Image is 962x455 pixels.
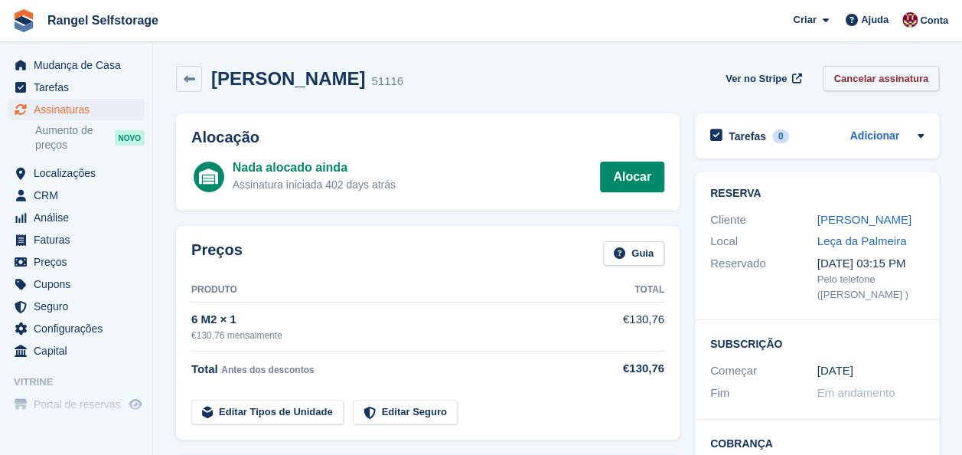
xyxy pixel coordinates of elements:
div: Começar [710,362,817,380]
span: Total [191,362,218,375]
div: €130,76 mensalmente [191,329,601,342]
div: [DATE] 03:15 PM [817,255,924,273]
a: Editar Tipos de Unidade [191,400,344,425]
a: Cancelar assinatura [823,66,939,91]
a: menu [8,340,145,362]
div: 0 [772,129,790,143]
a: menu [8,207,145,228]
span: Capital [34,340,126,362]
a: menu [8,162,145,184]
h2: Tarefas [729,129,766,143]
div: Assinatura iniciada 402 days atrás [233,177,396,193]
div: €130,76 [601,360,664,378]
h2: [PERSON_NAME] [211,68,365,89]
a: Ver no Stripe [719,66,804,91]
a: menu [8,318,145,339]
a: menu [8,296,145,317]
span: Conta [920,13,948,28]
a: [PERSON_NAME] [817,213,911,226]
h2: Preços [191,241,243,267]
a: Alocar [600,162,664,192]
img: stora-icon-8386f47178a22dfd0bd8f6a31ec36ba5ce8667c1dd55bd0f319d3a0aa187defe.svg [12,9,35,32]
a: menu [8,185,145,206]
span: Ver no Stripe [726,71,787,87]
span: Aumento de preços [35,123,115,152]
span: Análise [34,207,126,228]
td: €130,76 [601,303,664,351]
span: Faturas [34,229,126,250]
div: Nada alocado ainda [233,159,396,177]
div: Local [710,233,817,250]
span: Vitrine [14,375,152,390]
a: menu [8,99,145,120]
a: menu [8,77,145,98]
th: Total [601,278,664,303]
span: CRM [34,185,126,206]
div: 51116 [371,73,403,90]
span: Em andamento [817,386,895,399]
span: Preços [34,251,126,273]
div: Pelo telefone ([PERSON_NAME] ) [817,272,924,302]
span: Portal de reservas [34,394,126,415]
span: Antes dos descontos [221,365,314,375]
a: Loja de pré-visualização [126,395,145,414]
th: Produto [191,278,601,303]
a: Editar Seguro [353,400,458,425]
a: menu [8,229,145,250]
span: Tarefas [34,77,126,98]
span: Localizações [34,162,126,184]
a: menu [8,54,145,76]
div: Reservado [710,255,817,303]
div: Cliente [710,211,817,229]
a: menu [8,273,145,295]
a: Aumento de preços NOVO [35,123,145,153]
div: Fim [710,385,817,402]
a: menu [8,394,145,415]
img: Diana Moreira [902,12,918,28]
div: 6 M2 × 1 [191,311,601,329]
time: 2024-08-27 00:00:00 UTC [817,362,853,380]
a: Rangel Selfstorage [41,8,165,33]
span: Mudança de Casa [34,54,126,76]
span: Assinaturas [34,99,126,120]
span: Criar [793,12,816,28]
a: menu [8,251,145,273]
h2: Reserva [710,188,924,200]
h2: Alocação [191,129,664,146]
div: NOVO [115,130,145,146]
a: Guia [603,241,664,267]
span: Configurações [34,318,126,339]
span: Ajuda [861,12,889,28]
a: Adicionar [849,128,899,146]
span: Cupons [34,273,126,295]
h2: Subscrição [710,336,924,351]
h2: Cobrança [710,435,924,450]
span: Seguro [34,296,126,317]
a: Leça da Palmeira [817,234,907,247]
